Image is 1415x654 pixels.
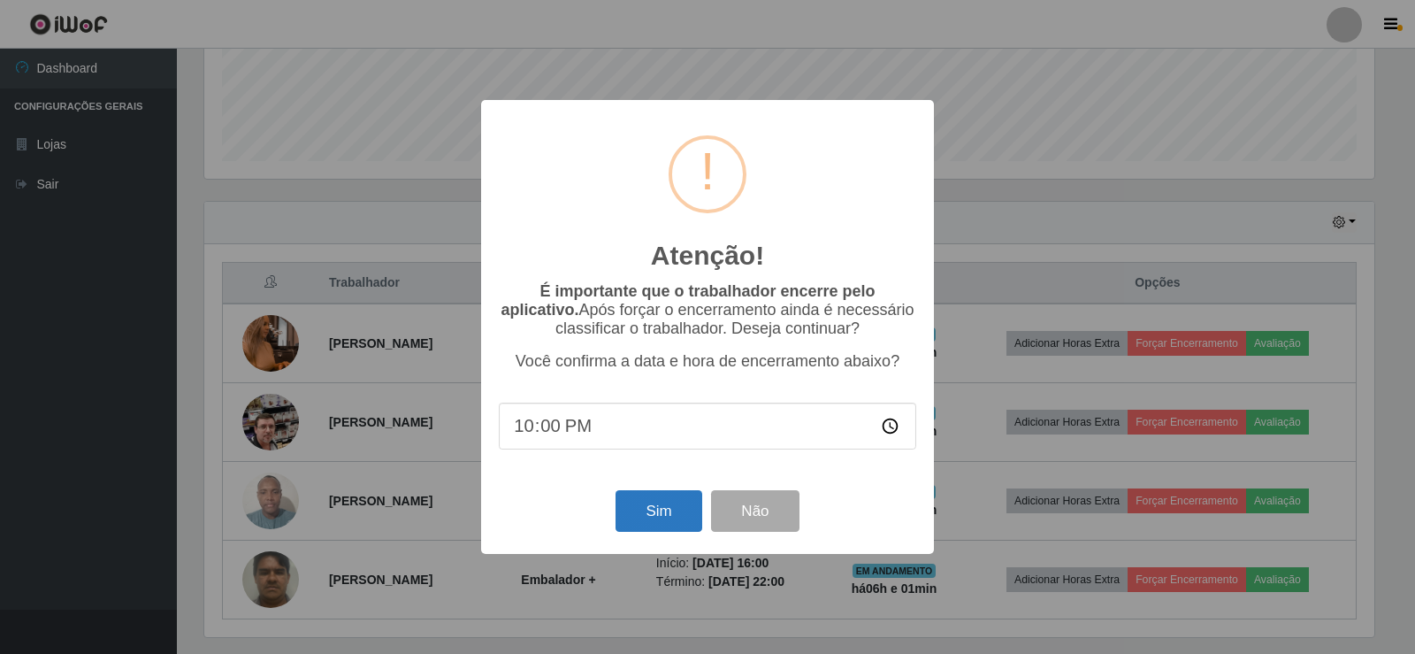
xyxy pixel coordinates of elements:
[499,282,916,338] p: Após forçar o encerramento ainda é necessário classificar o trabalhador. Deseja continuar?
[499,352,916,371] p: Você confirma a data e hora de encerramento abaixo?
[501,282,875,319] b: É importante que o trabalhador encerre pelo aplicativo.
[651,240,764,272] h2: Atenção!
[616,490,701,532] button: Sim
[711,490,799,532] button: Não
